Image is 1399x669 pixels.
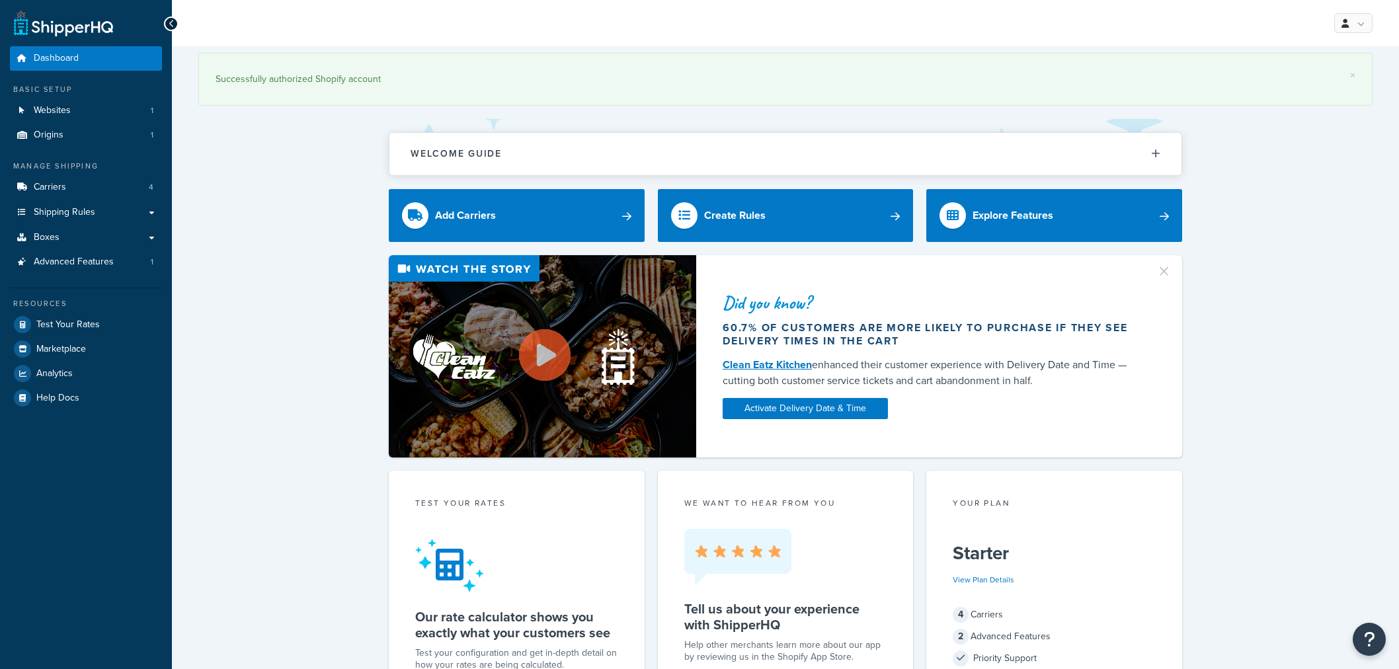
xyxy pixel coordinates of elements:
[658,189,914,242] a: Create Rules
[435,206,496,225] div: Add Carriers
[415,497,618,512] div: Test your rates
[10,313,162,336] a: Test Your Rates
[36,319,100,331] span: Test Your Rates
[10,298,162,309] div: Resources
[10,98,162,123] a: Websites1
[151,256,153,268] span: 1
[10,46,162,71] a: Dashboard
[953,543,1156,564] h5: Starter
[10,161,162,172] div: Manage Shipping
[973,206,1053,225] div: Explore Features
[1350,70,1355,81] a: ×
[953,627,1156,646] div: Advanced Features
[953,606,1156,624] div: Carriers
[34,232,60,243] span: Boxes
[36,344,86,355] span: Marketplace
[684,601,887,633] h5: Tell us about your experience with ShipperHQ
[415,609,618,641] h5: Our rate calculator shows you exactly what your customers see
[151,105,153,116] span: 1
[10,98,162,123] li: Websites
[704,206,766,225] div: Create Rules
[151,130,153,141] span: 1
[10,250,162,274] a: Advanced Features1
[10,250,162,274] li: Advanced Features
[10,123,162,147] a: Origins1
[953,629,969,645] span: 2
[10,84,162,95] div: Basic Setup
[389,133,1181,175] button: Welcome Guide
[10,175,162,200] a: Carriers4
[34,207,95,218] span: Shipping Rules
[10,175,162,200] li: Carriers
[34,53,79,64] span: Dashboard
[36,393,79,404] span: Help Docs
[926,189,1182,242] a: Explore Features
[723,357,1140,389] div: enhanced their customer experience with Delivery Date and Time — cutting both customer service ti...
[10,337,162,361] a: Marketplace
[723,321,1140,348] div: 60.7% of customers are more likely to purchase if they see delivery times in the cart
[10,386,162,410] a: Help Docs
[411,149,502,159] h2: Welcome Guide
[1353,623,1386,656] button: Open Resource Center
[723,294,1140,312] div: Did you know?
[10,123,162,147] li: Origins
[953,574,1014,586] a: View Plan Details
[34,105,71,116] span: Websites
[10,362,162,385] a: Analytics
[34,130,63,141] span: Origins
[723,357,812,372] a: Clean Eatz Kitchen
[389,255,696,458] img: Video thumbnail
[953,607,969,623] span: 4
[684,639,887,663] p: Help other merchants learn more about our app by reviewing us in the Shopify App Store.
[216,70,1355,89] div: Successfully authorized Shopify account
[34,182,66,193] span: Carriers
[723,398,888,419] a: Activate Delivery Date & Time
[34,256,114,268] span: Advanced Features
[149,182,153,193] span: 4
[953,649,1156,668] div: Priority Support
[36,368,73,379] span: Analytics
[684,497,887,509] p: we want to hear from you
[389,189,645,242] a: Add Carriers
[953,497,1156,512] div: Your Plan
[10,200,162,225] a: Shipping Rules
[10,225,162,250] a: Boxes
